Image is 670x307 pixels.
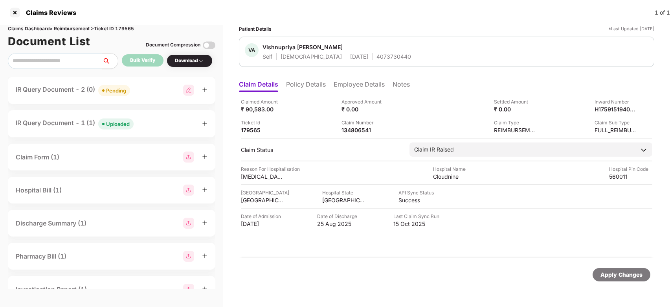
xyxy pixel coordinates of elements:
div: IR Query Document - 2 (0) [16,85,130,96]
div: ₹ 0.00 [341,105,385,113]
div: Success [398,196,434,204]
div: 15 Oct 2025 [393,220,439,227]
div: 560011 [609,173,652,180]
div: Claim Number [341,119,385,126]
img: downArrowIcon [640,146,648,154]
div: H1759151940818808181 [595,105,638,113]
div: REIMBURSEMENT [494,126,537,134]
span: plus [202,187,207,192]
div: Apply Changes [600,270,642,279]
img: svg+xml;base64,PHN2ZyBpZD0iVG9nZ2xlLTMyeDMyIiB4bWxucz0iaHR0cDovL3d3dy53My5vcmcvMjAwMC9zdmciIHdpZH... [203,39,215,52]
div: [GEOGRAPHIC_DATA] [322,196,365,204]
button: search [102,53,118,69]
div: Discharge Summary (1) [16,218,86,228]
div: Self [262,53,272,60]
div: Claims Dashboard > Reimbursement > Ticket ID 179565 [8,25,215,33]
span: search [102,58,118,64]
div: [GEOGRAPHIC_DATA] [241,189,289,196]
span: plus [202,121,207,126]
div: Date of Discharge [317,213,360,220]
div: Last Claim Sync Run [393,213,439,220]
img: svg+xml;base64,PHN2ZyBpZD0iR3JvdXBfMjg4MTMiIGRhdGEtbmFtZT0iR3JvdXAgMjg4MTMiIHhtbG5zPSJodHRwOi8vd3... [183,284,194,295]
div: IR Query Document - 1 (1) [16,118,134,129]
div: 179565 [241,126,284,134]
div: Claim Form (1) [16,152,59,162]
div: Claim Status [241,146,402,153]
div: Settled Amount [494,98,537,105]
div: 1 of 1 [655,8,670,17]
img: svg+xml;base64,PHN2ZyBpZD0iRHJvcGRvd24tMzJ4MzIiIHhtbG5zPSJodHRwOi8vd3d3LnczLm9yZy8yMDAwL3N2ZyIgd2... [198,58,204,64]
img: svg+xml;base64,PHN2ZyBpZD0iR3JvdXBfMjg4MTMiIGRhdGEtbmFtZT0iR3JvdXAgMjg4MTMiIHhtbG5zPSJodHRwOi8vd3... [183,251,194,262]
div: [DATE] [241,220,284,227]
div: ₹ 0.00 [494,105,537,113]
div: Hospital Pin Code [609,165,652,173]
div: Reason For Hospitalisation [241,165,300,173]
div: Hospital Bill (1) [16,185,62,195]
div: Vishnupriya [PERSON_NAME] [262,43,343,51]
div: 25 Aug 2025 [317,220,360,227]
img: svg+xml;base64,PHN2ZyBpZD0iR3JvdXBfMjg4MTMiIGRhdGEtbmFtZT0iR3JvdXAgMjg4MTMiIHhtbG5zPSJodHRwOi8vd3... [183,218,194,229]
div: ₹ 90,583.00 [241,105,284,113]
div: Hospital State [322,189,365,196]
span: plus [202,253,207,259]
div: Ticket Id [241,119,284,126]
span: plus [202,154,207,159]
div: [DATE] [350,53,368,60]
li: Notes [393,80,410,92]
div: Claim Type [494,119,537,126]
div: Claims Reviews [21,9,76,17]
img: svg+xml;base64,PHN2ZyB3aWR0aD0iMjgiIGhlaWdodD0iMjgiIHZpZXdCb3g9IjAgMCAyOCAyOCIgZmlsbD0ibm9uZSIgeG... [183,85,194,96]
div: Document Compression [146,41,200,49]
div: API Sync Status [398,189,434,196]
div: Pharmacy Bill (1) [16,252,66,261]
div: VA [245,43,259,57]
img: svg+xml;base64,PHN2ZyBpZD0iR3JvdXBfMjg4MTMiIGRhdGEtbmFtZT0iR3JvdXAgMjg4MTMiIHhtbG5zPSJodHRwOi8vd3... [183,185,194,196]
div: 134806541 [341,126,385,134]
span: plus [202,220,207,226]
div: Hospital Name [433,165,476,173]
div: [MEDICAL_DATA] [241,173,284,180]
h1: Document List [8,33,90,50]
li: Employee Details [334,80,385,92]
div: Cloudnine [433,173,476,180]
li: Claim Details [239,80,278,92]
div: Patient Details [239,25,272,33]
div: Inward Number [595,98,638,105]
div: 4073730440 [376,53,411,60]
div: Date of Admission [241,213,284,220]
div: [DEMOGRAPHIC_DATA] [281,53,342,60]
div: Pending [106,87,126,94]
div: Claimed Amount [241,98,284,105]
span: plus [202,87,207,92]
div: [GEOGRAPHIC_DATA] [241,196,284,204]
div: Approved Amount [341,98,385,105]
div: FULL_REIMBURSEMENT [595,126,638,134]
span: plus [202,286,207,292]
div: Claim IR Raised [414,145,454,154]
div: Investigation Report (1) [16,285,87,294]
div: *Last Updated [DATE] [608,25,654,33]
div: Bulk Verify [130,57,155,64]
div: Uploaded [106,120,130,128]
img: svg+xml;base64,PHN2ZyBpZD0iR3JvdXBfMjg4MTMiIGRhdGEtbmFtZT0iR3JvdXAgMjg4MTMiIHhtbG5zPSJodHRwOi8vd3... [183,152,194,163]
li: Policy Details [286,80,326,92]
div: Claim Sub Type [595,119,638,126]
div: Download [175,57,204,65]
